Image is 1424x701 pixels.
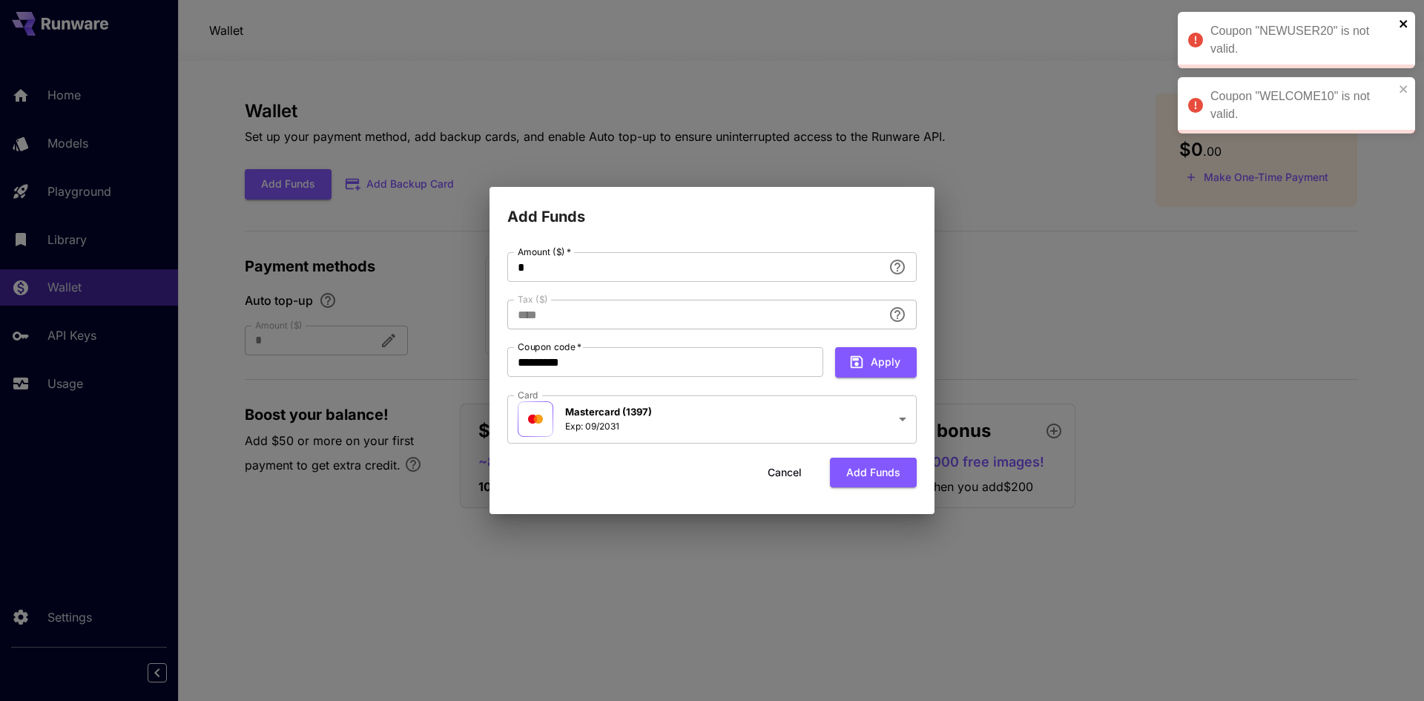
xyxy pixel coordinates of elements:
label: Tax ($) [518,293,548,306]
h2: Add Funds [489,187,934,228]
div: Coupon "NEWUSER20" is not valid. [1210,22,1394,58]
button: Add funds [830,458,917,488]
p: Exp: 09/2031 [565,420,652,433]
label: Amount ($) [518,246,571,258]
label: Card [518,389,538,401]
button: Apply [835,347,917,378]
div: Coupon "WELCOME10" is not valid. [1210,88,1394,123]
button: close [1399,18,1409,30]
button: close [1399,83,1409,95]
label: Coupon code [518,340,581,353]
p: Mastercard (1397) [565,405,652,420]
button: Cancel [751,458,818,488]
